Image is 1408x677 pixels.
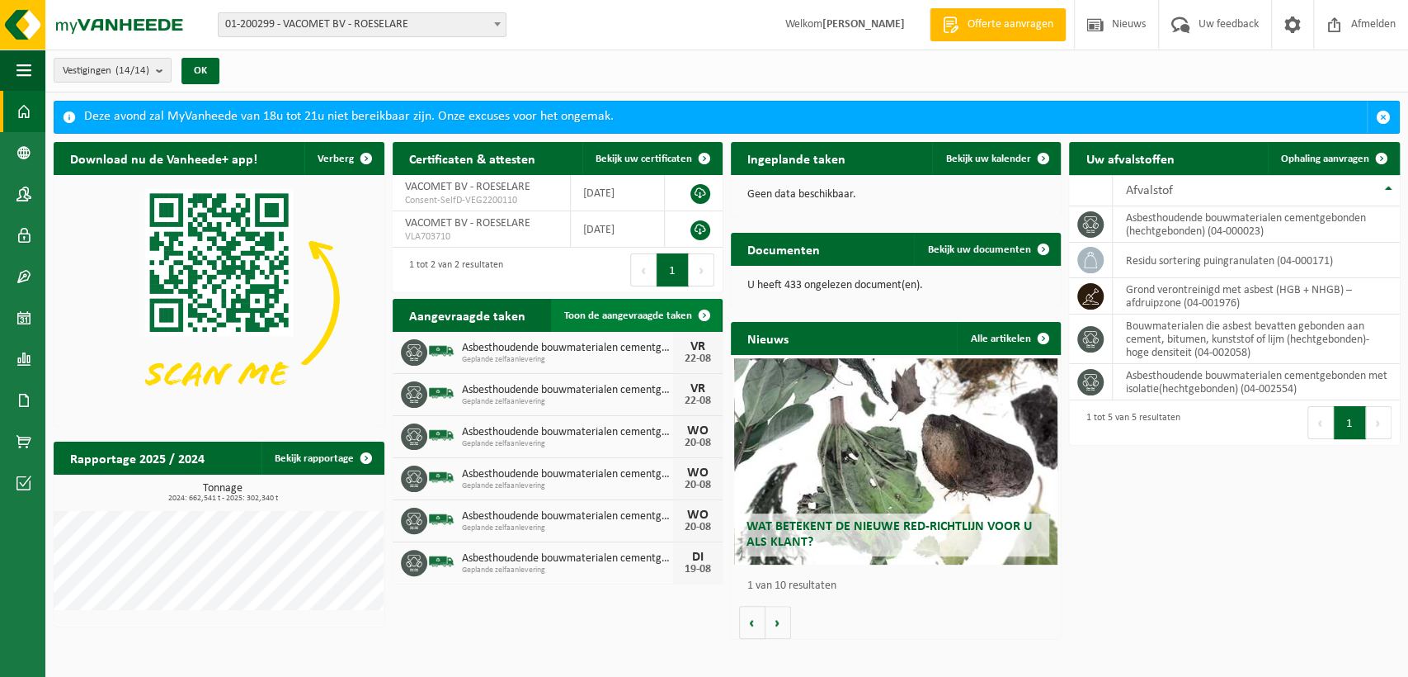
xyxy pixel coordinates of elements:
[630,253,657,286] button: Previous
[462,397,674,407] span: Geplande zelfaanlevering
[54,442,221,474] h2: Rapportage 2025 / 2024
[739,606,765,639] button: Vorige
[115,65,149,76] count: (14/14)
[681,395,714,407] div: 22-08
[930,8,1066,41] a: Offerte aanvragen
[462,426,674,439] span: Asbesthoudende bouwmaterialen cementgebonden (hechtgebonden)
[462,355,674,365] span: Geplande zelfaanlevering
[582,142,721,175] a: Bekijk uw certificaten
[427,505,455,533] img: BL-SO-LV
[914,233,1059,266] a: Bekijk uw documenten
[571,175,665,211] td: [DATE]
[427,463,455,491] img: BL-SO-LV
[1113,206,1400,243] td: asbesthoudende bouwmaterialen cementgebonden (hechtgebonden) (04-000023)
[393,142,552,174] h2: Certificaten & attesten
[181,58,219,84] button: OK
[54,175,384,423] img: Download de VHEPlus App
[62,495,384,503] span: 2024: 662,541 t - 2025: 302,340 t
[963,17,1057,33] span: Offerte aanvragen
[1113,364,1400,400] td: asbesthoudende bouwmaterialen cementgebonden met isolatie(hechtgebonden) (04-002554)
[462,468,674,481] span: Asbesthoudende bouwmaterialen cementgebonden met isolatie(hechtgebonden)
[462,523,674,533] span: Geplande zelfaanlevering
[747,189,1045,201] p: Geen data beschikbaar.
[822,18,905,31] strong: [PERSON_NAME]
[681,522,714,533] div: 20-08
[596,154,692,164] span: Bekijk uw certificaten
[63,59,149,83] span: Vestigingen
[681,466,714,480] div: WO
[219,13,506,36] span: 01-200299 - VACOMET BV - ROESELARE
[681,353,714,365] div: 22-08
[261,442,383,475] a: Bekijk rapportage
[462,384,674,397] span: Asbesthoudende bouwmaterialen cementgebonden (hechtgebonden)
[1268,142,1398,175] a: Ophaling aanvragen
[746,520,1032,549] span: Wat betekent de nieuwe RED-richtlijn voor u als klant?
[218,12,506,37] span: 01-200299 - VACOMET BV - ROESELARE
[731,233,836,265] h2: Documenten
[731,322,805,354] h2: Nieuws
[427,547,455,575] img: BL-SO-LV
[1307,406,1334,439] button: Previous
[681,564,714,575] div: 19-08
[765,606,791,639] button: Volgende
[927,244,1030,255] span: Bekijk uw documenten
[681,509,714,522] div: WO
[462,439,674,449] span: Geplande zelfaanlevering
[1069,142,1190,174] h2: Uw afvalstoffen
[681,382,714,395] div: VR
[681,480,714,491] div: 20-08
[1113,315,1400,364] td: bouwmaterialen die asbest bevatten gebonden aan cement, bitumen, kunststof of lijm (hechtgebonden...
[462,510,674,523] span: Asbesthoudende bouwmaterialen cementgebonden met isolatie(hechtgebonden)
[462,566,674,575] span: Geplande zelfaanlevering
[747,580,1053,592] p: 1 van 10 resultaten
[681,551,714,564] div: DI
[62,483,384,503] h3: Tonnage
[734,358,1057,565] a: Wat betekent de nieuwe RED-richtlijn voor u als klant?
[405,181,530,193] span: VACOMET BV - ROESELARE
[84,102,1367,133] div: Deze avond zal MyVanheede van 18u tot 21u niet bereikbaar zijn. Onze excuses voor het ongemak.
[462,342,674,355] span: Asbesthoudende bouwmaterialen cementgebonden met isolatie(hechtgebonden)
[747,280,1045,291] p: U heeft 433 ongelezen document(en).
[657,253,689,286] button: 1
[731,142,862,174] h2: Ingeplande taken
[401,252,503,288] div: 1 tot 2 van 2 resultaten
[427,421,455,449] img: BL-SO-LV
[405,194,558,207] span: Consent-SelfD-VEG2200110
[1334,406,1366,439] button: 1
[405,230,558,244] span: VLA703710
[564,310,692,321] span: Toon de aangevraagde taken
[1281,154,1369,164] span: Ophaling aanvragen
[405,217,530,230] span: VACOMET BV - ROESELARE
[1125,184,1172,197] span: Afvalstof
[1077,405,1180,441] div: 1 tot 5 van 5 resultaten
[1113,243,1400,278] td: residu sortering puingranulaten (04-000171)
[1113,278,1400,315] td: grond verontreinigd met asbest (HGB + NHGB) – afdruipzone (04-001976)
[462,552,674,566] span: Asbesthoudende bouwmaterialen cementgebonden (hechtgebonden)
[54,142,274,174] h2: Download nu de Vanheede+ app!
[681,424,714,438] div: WO
[681,438,714,449] div: 20-08
[462,481,674,491] span: Geplande zelfaanlevering
[551,299,721,332] a: Toon de aangevraagde taken
[571,211,665,248] td: [DATE]
[957,322,1059,355] a: Alle artikelen
[689,253,714,286] button: Next
[1366,406,1392,439] button: Next
[427,379,455,407] img: BL-SO-LV
[393,299,542,331] h2: Aangevraagde taken
[427,337,455,365] img: BL-SO-LV
[304,142,383,175] button: Verberg
[54,58,172,83] button: Vestigingen(14/14)
[318,154,354,164] span: Verberg
[932,142,1059,175] a: Bekijk uw kalender
[681,340,714,353] div: VR
[945,154,1030,164] span: Bekijk uw kalender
